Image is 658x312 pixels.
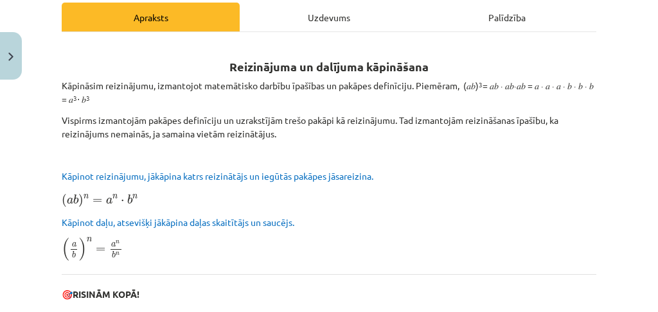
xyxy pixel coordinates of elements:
span: ) [78,194,84,207]
span: n [116,252,120,256]
span: a [67,198,73,204]
p: 🎯 [62,288,596,301]
span: Kāpinot reizinājumu, jākāpina katrs reizinātājs un iegūtās pakāpes jāsareizina. [62,170,373,182]
span: b [72,251,76,258]
span: b [112,251,116,258]
span: = [96,247,105,252]
div: Apraksts [62,3,240,31]
sup: 3 [73,93,77,103]
span: ( [62,238,69,261]
div: Palīdzība [418,3,596,31]
span: a [72,243,76,248]
img: icon-close-lesson-0947bae3869378f0d4975bcd49f059093ad1ed9edebbc8119c70593378902aed.svg [8,53,13,61]
span: b [127,195,132,204]
sup: 3 [479,80,483,89]
span: Kāpinot daļu, atsevišķi jākāpina daļas skaitītājs un saucējs. [62,216,294,228]
span: a [106,198,112,204]
b: RISINĀM KOPĀ! [73,288,139,300]
span: n [87,238,92,242]
sup: 3 [86,93,90,103]
span: n [84,195,89,200]
b: Reizinājuma un dalījuma kāpināšana [229,59,429,74]
span: n [132,195,138,200]
span: n [116,241,120,244]
span: n [112,195,118,200]
div: Uzdevums [240,3,418,31]
span: = [93,198,102,204]
span: ) [79,238,87,261]
p: Kāpināsim reizinājumu, izmantojot matemātisko darbību īpašības un pakāpes definīciju. Piemēram, (... [62,79,596,106]
span: b [73,195,78,204]
p: Vispirms izmantojām pakāpes definīciju un uzrakstījām trešo pakāpi kā reizinājumu. Tad izmantojām... [62,114,596,141]
span: ⋅ [121,200,124,204]
span: ( [62,194,67,207]
span: a [111,243,116,247]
